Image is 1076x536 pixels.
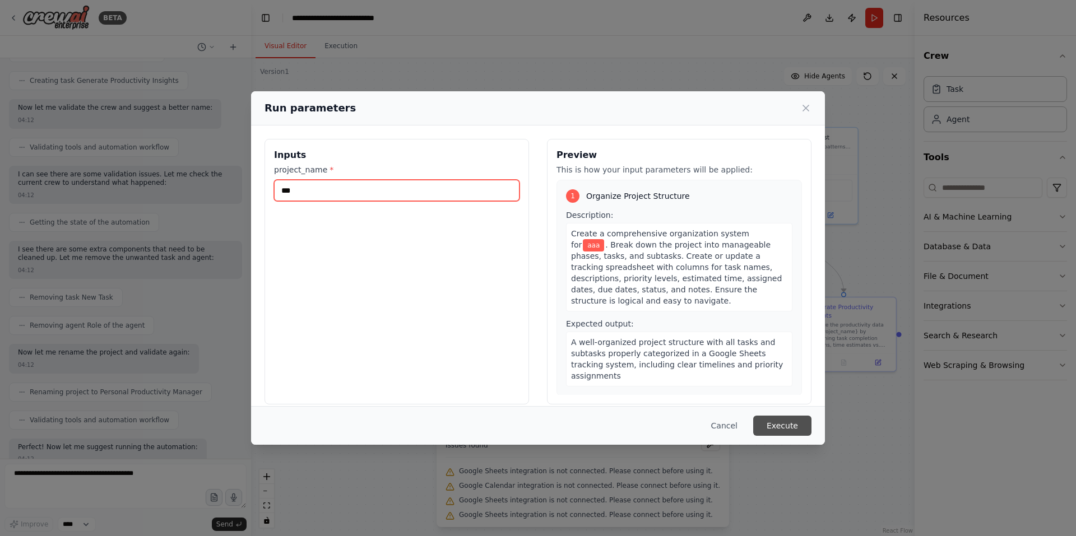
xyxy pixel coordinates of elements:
[274,164,520,175] label: project_name
[566,189,579,203] div: 1
[566,319,634,328] span: Expected output:
[274,148,520,162] h3: Inputs
[702,416,746,436] button: Cancel
[556,148,802,162] h3: Preview
[583,239,604,251] span: Variable: project_name
[571,240,782,305] span: . Break down the project into manageable phases, tasks, and subtasks. Create or update a tracking...
[566,211,613,220] span: Description:
[571,338,783,380] span: A well-organized project structure with all tasks and subtasks properly categorized in a Google S...
[556,164,802,175] p: This is how your input parameters will be applied:
[571,229,749,249] span: Create a comprehensive organization system for
[753,416,811,436] button: Execute
[586,190,690,202] span: Organize Project Structure
[265,100,356,116] h2: Run parameters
